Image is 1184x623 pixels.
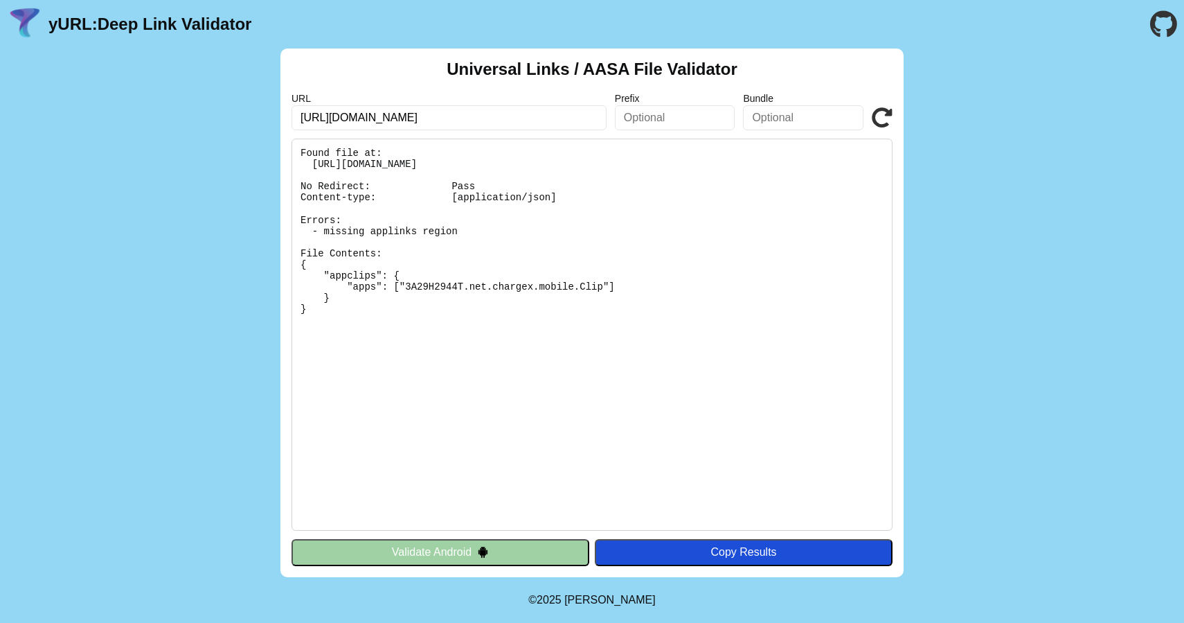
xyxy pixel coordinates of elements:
div: Copy Results [602,546,886,559]
label: Prefix [615,93,735,104]
input: Optional [743,105,863,130]
button: Validate Android [291,539,589,565]
label: URL [291,93,607,104]
a: Michael Ibragimchayev's Personal Site [564,594,656,606]
img: yURL Logo [7,6,43,42]
span: 2025 [537,594,562,606]
footer: © [528,577,655,623]
a: yURL:Deep Link Validator [48,15,251,34]
pre: Found file at: [URL][DOMAIN_NAME] No Redirect: Pass Content-type: [application/json] Errors: - mi... [291,139,893,531]
label: Bundle [743,93,863,104]
h2: Universal Links / AASA File Validator [447,60,737,79]
input: Optional [615,105,735,130]
input: Required [291,105,607,130]
button: Copy Results [595,539,893,565]
img: droidIcon.svg [477,546,489,558]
